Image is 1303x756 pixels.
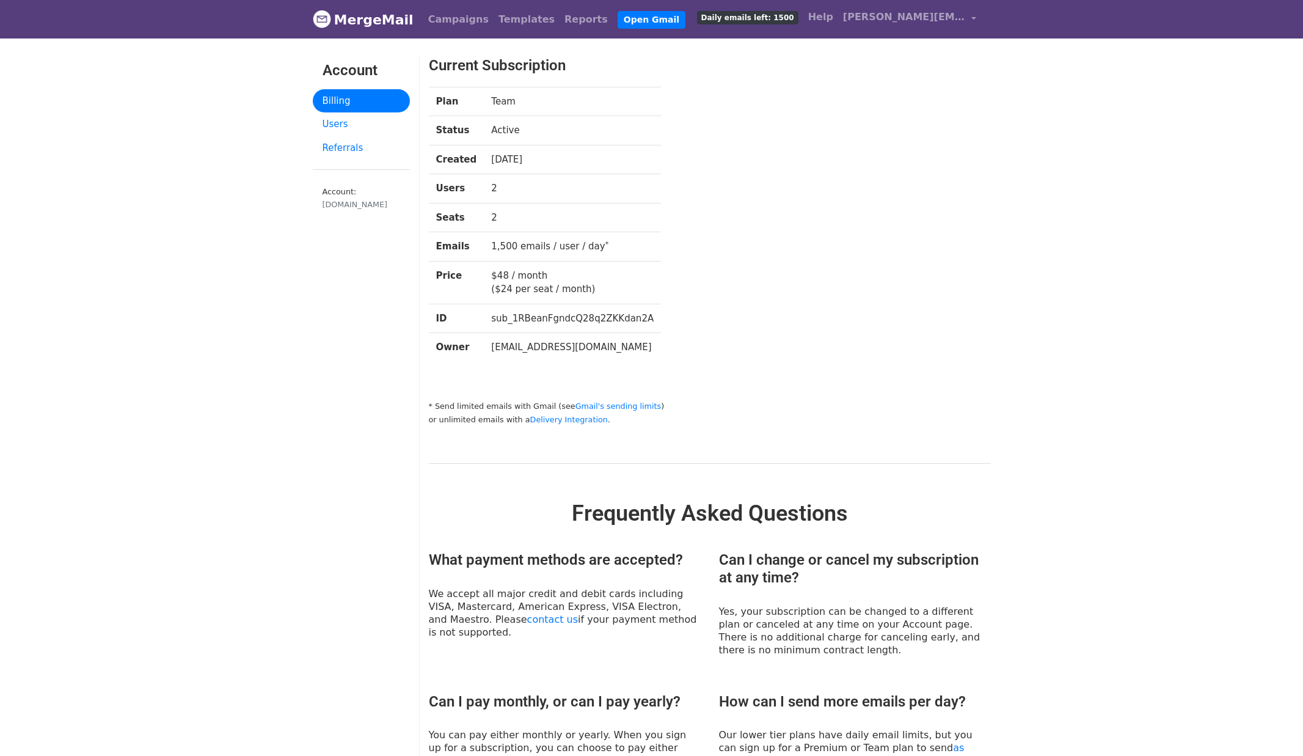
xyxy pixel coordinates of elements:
a: contact us [527,614,578,625]
td: [DATE] [484,145,661,174]
a: Referrals [313,136,410,160]
th: Status [429,116,484,145]
a: Open Gmail [618,11,685,29]
th: Emails [429,232,484,262]
a: Users [313,112,410,136]
td: 2 [484,174,661,204]
a: Campaigns [423,7,494,32]
td: Team [484,87,661,116]
a: Delivery Integration [530,415,608,424]
h3: What payment methods are accepted? [429,551,701,569]
a: Templates [494,7,560,32]
a: Gmail's sending limits [575,402,662,411]
th: Plan [429,87,484,116]
a: Help [803,5,838,29]
a: Reports [560,7,613,32]
td: 1,500 emails / user / day [484,232,661,262]
span: Daily emails left: 1500 [697,11,798,24]
td: 2 [484,203,661,232]
a: Daily emails left: 1500 [692,5,803,29]
th: Created [429,145,484,174]
h3: Can I change or cancel my subscription at any time? [719,551,991,587]
a: Billing [313,89,410,113]
th: Price [429,261,484,304]
span: [PERSON_NAME][EMAIL_ADDRESS][DOMAIN_NAME] [843,10,965,24]
th: Owner [429,333,484,362]
h3: Account [323,62,400,79]
img: MergeMail logo [313,10,331,28]
h3: How can I send more emails per day? [719,693,991,711]
td: sub_1RBeanFgndcQ28q2ZKKdan2A [484,304,661,333]
a: [PERSON_NAME][EMAIL_ADDRESS][DOMAIN_NAME] [838,5,981,34]
small: * Send limited emails with Gmail (see ) or unlimited emails with a . [429,402,665,425]
td: [EMAIL_ADDRESS][DOMAIN_NAME] [484,333,661,362]
h3: Current Subscription [429,57,943,75]
th: Users [429,174,484,204]
small: Account: [323,187,400,210]
td: Active [484,116,661,145]
p: Yes, your subscription can be changed to a different plan or canceled at any time on your Account... [719,605,991,656]
a: MergeMail [313,7,414,32]
h2: Frequently Asked Questions [429,501,991,527]
div: [DOMAIN_NAME] [323,199,400,210]
p: We accept all major credit and debit cards including VISA, Mastercard, American Express, VISA Ele... [429,587,701,639]
td: $48 / month ($24 per seat / month) [484,261,661,304]
th: ID [429,304,484,333]
th: Seats [429,203,484,232]
h3: Can I pay monthly, or can I pay yearly? [429,693,701,711]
